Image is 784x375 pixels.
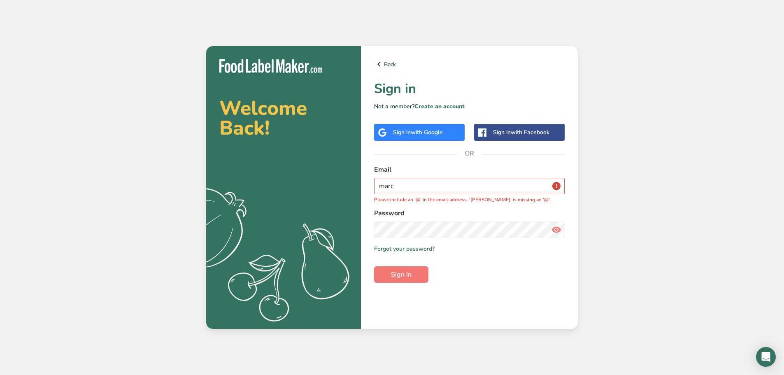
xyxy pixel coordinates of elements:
[374,165,565,175] label: Email
[391,270,412,280] span: Sign in
[411,128,443,136] span: with Google
[374,208,565,218] label: Password
[374,102,565,111] p: Not a member?
[374,178,565,194] input: Enter Your Email
[493,128,549,137] div: Sign in
[756,347,776,367] div: Open Intercom Messenger
[374,266,428,283] button: Sign in
[393,128,443,137] div: Sign in
[374,196,565,203] p: Please include an '@' in the email address. '[PERSON_NAME]' is missing an '@'.
[374,245,435,253] a: Forgot your password?
[414,102,465,110] a: Create an account
[374,59,565,69] a: Back
[374,79,565,99] h1: Sign in
[511,128,549,136] span: with Facebook
[219,98,348,138] h2: Welcome Back!
[457,141,482,166] span: OR
[219,59,322,73] img: Food Label Maker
